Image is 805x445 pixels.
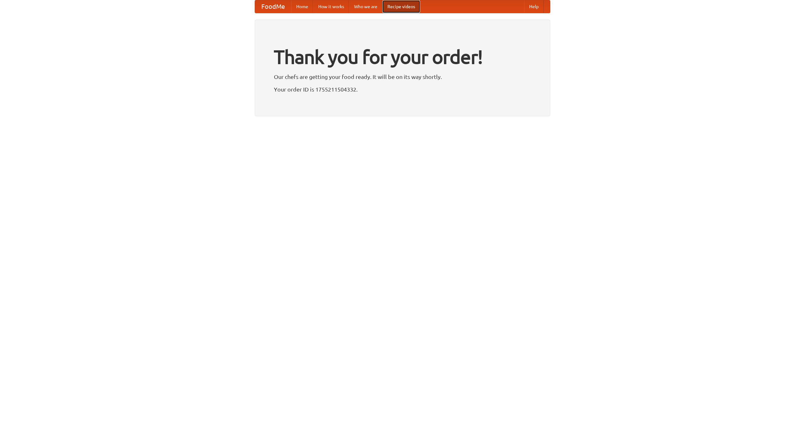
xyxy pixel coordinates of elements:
a: Recipe videos [382,0,420,13]
a: How it works [313,0,349,13]
a: Help [524,0,544,13]
p: Our chefs are getting your food ready. It will be on its way shortly. [274,72,531,81]
a: Who we are [349,0,382,13]
a: FoodMe [255,0,291,13]
p: Your order ID is 1755211504332. [274,85,531,94]
a: Home [291,0,313,13]
h1: Thank you for your order! [274,42,531,72]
